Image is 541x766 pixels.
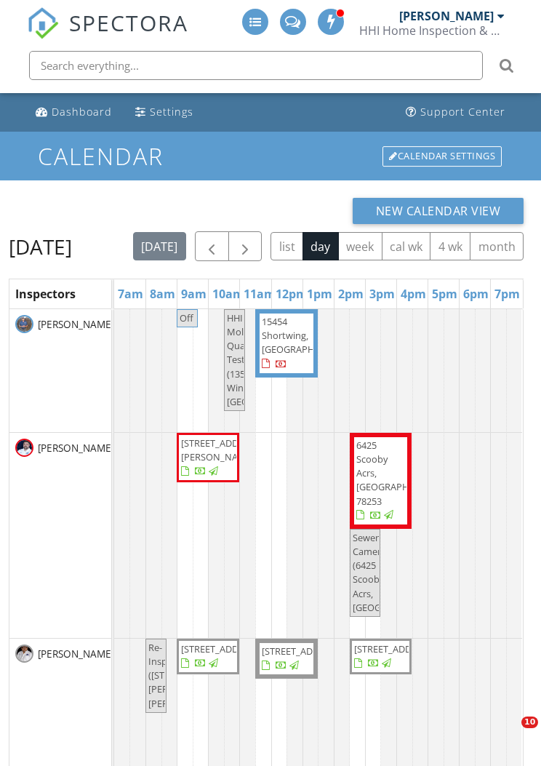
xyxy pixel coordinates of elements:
span: [STREET_ADDRESS] [262,645,343,658]
a: 6pm [460,282,492,306]
input: Search everything... [29,51,483,80]
h2: [DATE] [9,232,72,261]
a: 11am [240,282,279,306]
img: img_0667.jpeg [15,645,33,663]
div: [PERSON_NAME] [399,9,494,23]
span: [STREET_ADDRESS][PERSON_NAME] [181,436,263,463]
a: Calendar Settings [381,145,503,168]
span: [PERSON_NAME] [35,647,117,661]
div: HHI Home Inspection & Pest Control [359,23,505,38]
a: 10am [209,282,248,306]
span: 15454 Shortwing, [GEOGRAPHIC_DATA] [262,315,353,356]
button: week [338,232,382,260]
a: 1pm [303,282,336,306]
a: Dashboard [30,99,118,126]
a: 5pm [428,282,461,306]
div: Settings [150,105,193,119]
span: HHI Mold/Air Quality Testing (13534 Windward, [GEOGRAPHIC_DATA]) [227,311,321,408]
span: 10 [521,717,538,728]
button: Next day [228,231,263,261]
a: 7pm [491,282,524,306]
span: [STREET_ADDRESS] [354,642,436,655]
a: 4pm [397,282,430,306]
span: Off [180,311,193,324]
span: Sewer Camera (6425 Scooby Acrs, [GEOGRAPHIC_DATA]) [353,531,447,614]
a: Support Center [400,99,511,126]
a: SPECTORA [27,20,188,50]
img: jj.jpg [15,315,33,333]
iframe: Intercom live chat [492,717,526,751]
img: 8334a47d40204d029b6682c9b1fdee83.jpeg [15,439,33,457]
button: day [302,232,339,260]
span: [STREET_ADDRESS] [181,642,263,655]
button: New Calendar View [353,198,524,224]
span: [PERSON_NAME] [35,441,117,455]
img: The Best Home Inspection Software - Spectora [27,7,59,39]
div: Support Center [420,105,505,119]
span: [PERSON_NAME] [35,317,117,332]
button: month [470,232,524,260]
span: SPECTORA [69,7,188,38]
a: Settings [129,99,199,126]
span: 6425 Scooby Acrs, [GEOGRAPHIC_DATA] 78253 [356,439,448,508]
a: 7am [114,282,147,306]
h1: Calendar [38,143,504,169]
a: 2pm [334,282,367,306]
button: 4 wk [430,232,470,260]
a: 12pm [272,282,311,306]
div: Dashboard [52,105,112,119]
button: list [270,232,303,260]
span: Re-Inspection ([STREET_ADDRESS][PERSON_NAME], [PERSON_NAME]) [148,641,233,710]
div: Calendar Settings [382,146,502,167]
a: 8am [146,282,179,306]
a: 9am [177,282,210,306]
button: Previous day [195,231,229,261]
button: [DATE] [133,232,186,260]
a: 3pm [366,282,398,306]
span: Inspectors [15,286,76,302]
button: cal wk [382,232,431,260]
